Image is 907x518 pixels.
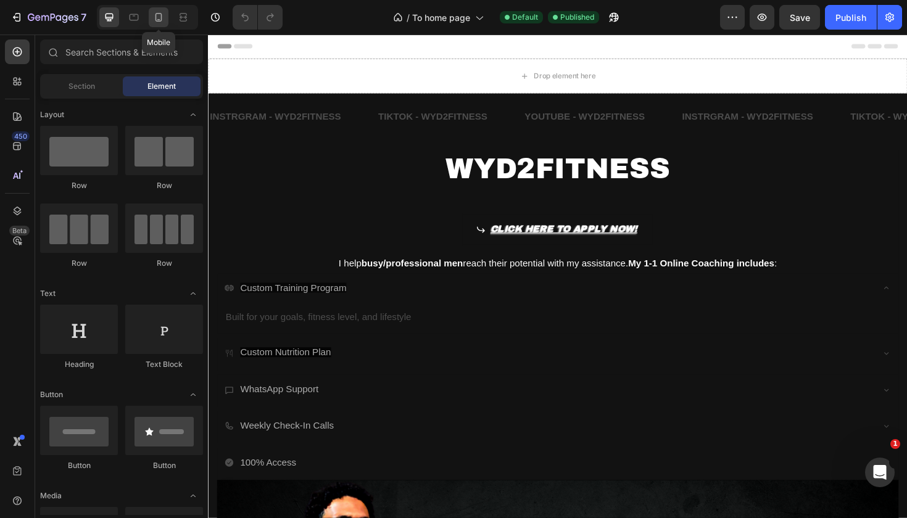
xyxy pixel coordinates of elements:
span: / [407,11,410,24]
button: Save [779,5,820,30]
p: TIKTOK - WYD2FITNESS [680,78,795,96]
span: 1 [890,439,900,449]
p: CLICK HERE TO APPLY NOW! [299,197,456,215]
button: 7 [5,5,92,30]
p: INSTRGRAM - WYD2FITNESS [2,78,141,96]
span: Custom Nutrition Plan [34,331,130,342]
div: Text Block [125,359,203,370]
div: Button [125,460,203,471]
span: Custom Training Program [34,263,146,273]
span: Toggle open [183,105,203,125]
p: YOUTUBE - WYD2FITNESS [335,78,462,96]
div: Undo/Redo [233,5,283,30]
div: Button [40,460,118,471]
strong: My 1-1 Online Coaching includes [445,237,600,247]
div: Row [40,180,118,191]
span: Toggle open [183,284,203,303]
span: Media [40,490,62,501]
div: 450 [12,131,30,141]
span: Default [512,12,538,23]
input: Search Sections & Elements [40,39,203,64]
p: 7 [81,10,86,25]
span: Toggle open [183,385,203,405]
span: 100% Access [34,448,93,458]
span: Section [68,81,95,92]
div: Drop element here [345,39,410,49]
span: Button [40,389,63,400]
span: Element [147,81,176,92]
a: CLICK HERE TO APPLY NOW! [269,190,471,223]
iframe: Intercom live chat [865,458,895,487]
span: To home page [412,11,470,24]
span: Layout [40,109,64,120]
p: I help reach their potential with my assistance. : [10,234,730,252]
div: Row [125,258,203,269]
div: Row [40,258,118,269]
h2: WYD2FITNESS [9,122,731,163]
div: Heading [40,359,118,370]
p: TIKTOK - WYD2FITNESS [180,78,296,96]
p: Built for your goals, fitness level, and lifestyle [19,290,722,308]
div: Beta [9,226,30,236]
p: INSTRGRAM - WYD2FITNESS [502,78,640,96]
span: WhatsApp Support [34,370,117,380]
span: Published [560,12,594,23]
span: Save [790,12,810,23]
button: Publish [825,5,877,30]
div: Row [125,180,203,191]
span: Text [40,288,56,299]
strong: busy/professional men [162,237,270,247]
span: Weekly Check-In Calls [34,409,133,419]
iframe: Design area [208,35,907,518]
div: Publish [835,11,866,24]
span: Toggle open [183,486,203,506]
